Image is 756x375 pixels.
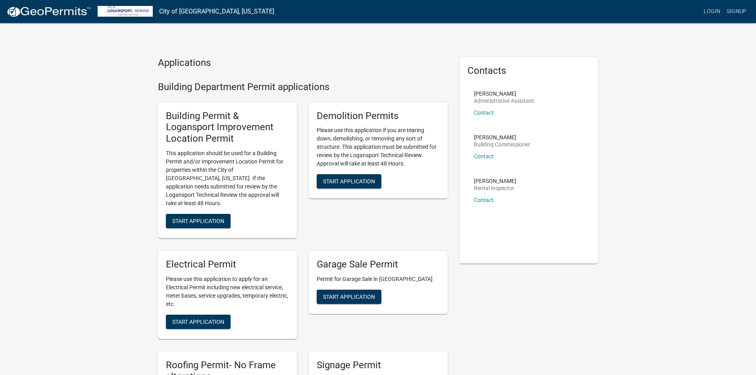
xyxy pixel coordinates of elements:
[323,178,375,185] span: Start Application
[158,81,448,93] h4: Building Department Permit applications
[474,142,530,147] p: Building Commissioner
[474,110,494,116] a: Contact
[700,4,723,19] a: Login
[166,275,289,308] p: Please use this application to apply for an Electrical Permit including new electrical service, m...
[317,275,440,283] p: Permit for Garage Sale in [GEOGRAPHIC_DATA]
[98,6,153,17] img: City of Logansport, Indiana
[172,217,224,224] span: Start Application
[474,185,516,191] p: Rental Inspector
[723,4,750,19] a: Signup
[467,65,591,77] h5: Contacts
[166,149,289,208] p: This application should be used for a Building Permit and/or Improvement Location Permit for prop...
[166,259,289,270] h5: Electrical Permit
[474,98,534,104] p: Administrative Assistant
[166,315,231,329] button: Start Application
[317,259,440,270] h5: Garage Sale Permit
[323,293,375,300] span: Start Application
[474,135,530,140] p: [PERSON_NAME]
[172,318,224,325] span: Start Application
[159,5,274,18] a: City of [GEOGRAPHIC_DATA], [US_STATE]
[317,126,440,168] p: Please use this application if you are tearing down, demolishing, or removing any sort of structu...
[158,57,448,69] h4: Applications
[166,214,231,228] button: Start Application
[474,153,494,160] a: Contact
[474,178,516,184] p: [PERSON_NAME]
[317,174,381,188] button: Start Application
[474,197,494,203] a: Contact
[317,360,440,371] h5: Signage Permit
[166,110,289,144] h5: Building Permit & Logansport Improvement Location Permit
[317,110,440,122] h5: Demolition Permits
[317,290,381,304] button: Start Application
[474,91,534,96] p: [PERSON_NAME]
